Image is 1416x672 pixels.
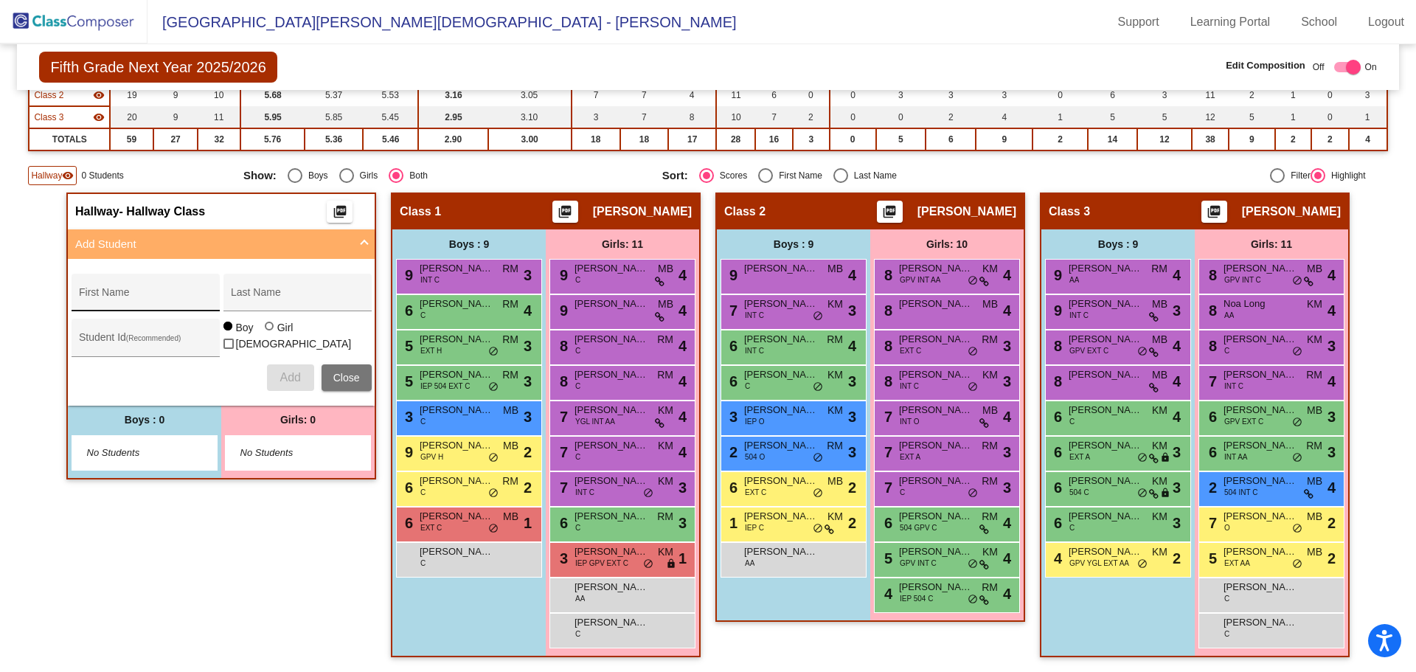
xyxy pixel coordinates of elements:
td: 9 [976,128,1032,150]
td: 7 [620,106,668,128]
span: 8 [1205,302,1217,319]
span: [PERSON_NAME] [420,332,493,347]
td: 11 [716,84,755,106]
td: 1 [1349,106,1387,128]
div: Boys [302,169,328,182]
td: 7 [755,106,793,128]
span: do_not_disturb_alt [968,346,978,358]
span: Close [333,372,360,384]
span: INT C [900,381,919,392]
div: Girls: 10 [870,229,1024,259]
td: 11 [1192,84,1229,106]
span: 3 [848,406,856,428]
span: Noa Long [1224,297,1297,311]
div: Boys : 9 [717,229,870,259]
a: Logout [1356,10,1416,34]
span: MB [658,297,673,312]
span: 9 [401,267,413,283]
span: do_not_disturb_alt [1292,275,1302,287]
td: 0 [830,106,876,128]
td: TOTALS [29,128,110,150]
td: 5 [1088,106,1137,128]
span: 4 [848,335,856,357]
span: [DEMOGRAPHIC_DATA] [236,335,352,353]
span: 6 [726,338,737,354]
td: 18 [620,128,668,150]
td: 18 [572,128,620,150]
td: 2 [1032,128,1088,150]
span: [PERSON_NAME] [1242,204,1341,219]
span: 4 [848,264,856,286]
td: 3 [1137,84,1192,106]
span: C [575,274,580,285]
span: 3 [726,409,737,425]
span: [PERSON_NAME] [1069,367,1142,382]
span: MB [827,261,843,277]
td: 19 [110,84,153,106]
td: 0 [1311,106,1349,128]
mat-icon: picture_as_pdf [1205,204,1223,225]
td: 6 [926,128,976,150]
span: 3 [1003,370,1011,392]
td: 20 [110,106,153,128]
td: 4 [668,84,716,106]
span: [PERSON_NAME] [575,261,648,276]
span: MB [982,403,998,418]
span: 7 [881,409,892,425]
span: 4 [524,299,532,322]
td: 5.53 [363,84,418,106]
span: INT C [745,310,764,321]
span: [PERSON_NAME] Force [744,332,818,347]
span: C [745,381,750,392]
mat-icon: visibility [93,89,105,101]
span: RM [657,367,673,383]
span: KM [827,367,843,383]
div: Boys : 9 [1041,229,1195,259]
td: 3 [876,84,926,106]
span: 9 [1050,302,1062,319]
td: 5.45 [363,106,418,128]
span: [PERSON_NAME] [1069,332,1142,347]
span: GPV INT C [1224,274,1261,285]
span: 0 Students [81,169,123,182]
td: 3 [926,84,976,106]
span: On [1365,60,1377,74]
span: do_not_disturb_alt [488,381,499,393]
span: 4 [1173,264,1181,286]
td: 38 [1192,128,1229,150]
span: 7 [1205,373,1217,389]
td: 2 [926,106,976,128]
span: C [420,416,426,427]
div: Filter [1285,169,1311,182]
span: [PERSON_NAME] [899,297,973,311]
div: Boy [235,320,254,335]
span: 7 [556,409,568,425]
span: C [575,381,580,392]
span: [PERSON_NAME] [899,332,973,347]
span: do_not_disturb_alt [968,275,978,287]
span: GPV INT AA [900,274,940,285]
td: 5.95 [240,106,305,128]
td: 12 [1192,106,1229,128]
span: RM [657,332,673,347]
span: [GEOGRAPHIC_DATA][PERSON_NAME][DEMOGRAPHIC_DATA] - [PERSON_NAME] [147,10,737,34]
mat-icon: visibility [93,111,105,123]
span: Edit Composition [1226,58,1305,73]
td: 0 [876,106,926,128]
span: [PERSON_NAME] [744,261,818,276]
span: [PERSON_NAME] [420,403,493,418]
td: 5.68 [240,84,305,106]
span: 4 [678,335,687,357]
span: 4 [1173,335,1181,357]
td: 11 [198,106,240,128]
span: 4 [678,370,687,392]
span: IEP 504 EXT C [420,381,470,392]
span: Fifth Grade Next Year 2025/2026 [39,52,277,83]
td: 9 [153,106,198,128]
span: KM [827,403,843,418]
td: 4 [976,106,1032,128]
span: Class 3 [34,111,63,124]
span: 9 [726,267,737,283]
td: 3.00 [488,128,572,150]
span: do_not_disturb_alt [813,381,823,393]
